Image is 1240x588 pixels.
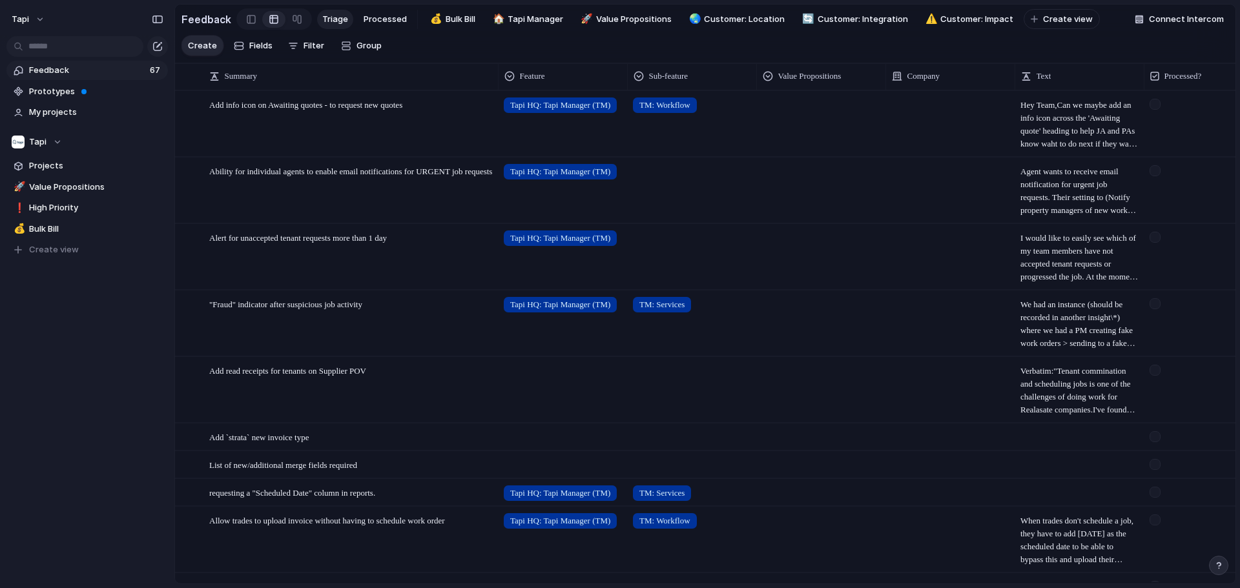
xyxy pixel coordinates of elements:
span: When trades don't schedule a job, they have to add [DATE] as the scheduled date to be able to byp... [1020,514,1138,566]
span: Processed [364,13,407,26]
div: ❗ [14,201,23,216]
a: 💰Bulk Bill [423,10,480,29]
h2: Feedback [181,12,231,27]
span: Connect Intercom [1149,13,1224,26]
span: I would like to easily see which of my team members have not accepted tenant requests or progress... [1020,232,1138,283]
span: My projects [29,106,163,119]
span: Summary [225,70,258,83]
span: TM: Services [639,298,685,311]
span: TM: Services [639,487,685,500]
span: Create [188,39,217,52]
span: requesting a "Scheduled Date" column in reports. [209,488,375,498]
button: ❗ [12,201,25,214]
span: High Priority [29,201,163,214]
span: TM: Workflow [639,514,690,527]
div: 🚀 [581,12,590,26]
a: 💰Bulk Bill [6,219,168,239]
span: 67 [150,64,163,77]
span: Hey Team,Can we maybe add an info icon across the 'Awaiting quote' heading to help JA and PAs kno... [1020,99,1138,150]
span: Tapi HQ: Tapi Manager (TM) [510,298,610,311]
span: Value Propositions [29,181,163,194]
button: Connect Intercom [1130,10,1229,29]
a: 🌏Customer: Location [682,10,790,29]
span: Feature [520,70,545,83]
div: 🚀 [14,179,23,194]
span: Create view [1043,13,1093,26]
a: ⚠️Customer: Impact [918,10,1019,29]
span: Text [1037,70,1051,83]
span: Projects [29,159,163,172]
span: Triage [322,13,348,26]
a: My projects [6,103,168,122]
span: Sub-feature [649,70,688,83]
span: Bulk Bill [29,223,163,236]
span: Prototypes [29,85,163,98]
button: ⚠️ [924,13,936,26]
span: Create view [29,243,79,256]
span: List of new/additional merge fields required [209,460,357,470]
button: 💰 [12,223,25,236]
span: Tapi HQ: Tapi Manager (TM) [510,487,610,500]
a: 🔄Customer: Integration [795,10,913,29]
span: Tapi [29,136,46,148]
span: Tapi Manager [508,13,563,26]
button: Create view [1024,9,1100,30]
span: Tapi HQ: Tapi Manager (TM) [510,232,610,245]
span: Fields [249,39,273,52]
a: ❗High Priority [6,198,168,218]
div: 🌏 [689,12,698,26]
button: 💰 [428,13,441,26]
div: 💰 [14,221,23,236]
a: Projects [6,156,168,176]
span: Add info icon on Awaiting quotes - to request new quotes [209,100,402,110]
span: We had an instance (should be recorded in another insight\*) where we had a PM creating fake work... [1020,298,1138,350]
span: Tapi HQ: Tapi Manager (TM) [510,99,610,112]
span: Group [356,39,382,52]
span: Ability for individual agents to enable email notifications for URGENT job requests [209,167,492,176]
span: Bulk Bill [446,13,475,26]
a: 🚀Value Propositions [6,177,168,197]
span: Value Propositions [778,70,842,83]
span: "Fraud" indicator after suspicious job activity [209,299,362,309]
button: Create view [6,240,168,259]
span: tapi [12,13,29,26]
div: 🔄 [802,12,811,26]
button: Fields [229,35,278,56]
span: Verbatim:"Tenant commination and scheduling jobs is one of the challenges of doing work for Reala... [1020,365,1138,416]
span: TM: Workflow [639,99,690,112]
span: Company [907,70,940,83]
a: 🚀Value Propositions [573,10,677,29]
button: 🌏 [687,13,700,26]
a: Feedback67 [6,61,168,80]
span: Customer: Impact [940,13,1013,26]
button: Filter [283,35,329,56]
span: Filter [304,39,324,52]
button: Tapi [6,132,168,152]
a: Processed [358,10,412,29]
span: Tapi HQ: Tapi Manager (TM) [510,514,610,527]
span: Tapi HQ: Tapi Manager (TM) [510,165,610,178]
button: 🔄 [800,13,813,26]
a: 🏠Tapi Manager [486,10,569,29]
span: Alert for unaccepted tenant requests more than 1 day [209,233,387,243]
button: tapi [6,9,52,30]
button: 🚀 [579,13,592,26]
span: Add read receipts for tenants on Supplier POV [209,366,366,376]
span: Processed? [1164,70,1202,83]
button: 🚀 [12,181,25,194]
span: Value Propositions [596,13,672,26]
div: ⚠️ [925,12,935,26]
button: Group [335,35,388,56]
div: 💰 [430,12,439,26]
button: Create [181,35,223,56]
span: Allow trades to upload invoice without having to schedule work order [209,516,445,525]
span: Add `strata` new invoice type [209,432,309,442]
